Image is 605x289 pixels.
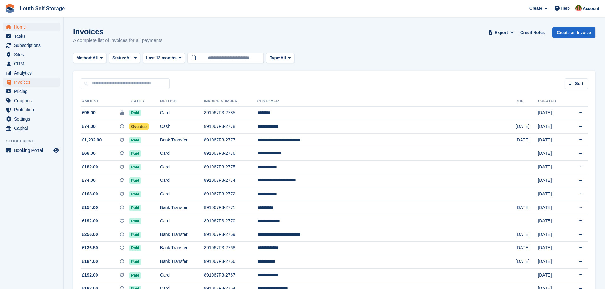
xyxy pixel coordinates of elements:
span: Type: [270,55,280,61]
td: [DATE] [538,201,567,214]
a: menu [3,105,60,114]
button: Export [487,27,515,38]
span: Method: [77,55,93,61]
span: Pricing [14,87,52,96]
a: menu [3,50,60,59]
td: 891067F3-2766 [204,255,257,269]
span: £66.00 [82,150,96,157]
td: Card [160,268,204,282]
span: All [126,55,132,61]
th: Due [515,96,538,107]
td: Bank Transfer [160,228,204,242]
a: Create an Invoice [552,27,595,38]
span: Paid [129,232,141,238]
span: All [93,55,98,61]
td: Card [160,147,204,161]
span: Coupons [14,96,52,105]
td: 891067F3-2772 [204,187,257,201]
span: £256.00 [82,231,98,238]
td: 891067F3-2776 [204,147,257,161]
td: Cash [160,120,204,134]
td: [DATE] [538,187,567,201]
span: Capital [14,124,52,133]
td: [DATE] [515,241,538,255]
a: menu [3,32,60,41]
span: Status: [112,55,126,61]
span: Paid [129,137,141,143]
td: [DATE] [515,201,538,214]
th: Invoice Number [204,96,257,107]
td: Bank Transfer [160,133,204,147]
span: Last 12 months [146,55,176,61]
td: 891067F3-2767 [204,268,257,282]
td: Bank Transfer [160,255,204,269]
td: [DATE] [538,161,567,174]
td: 891067F3-2778 [204,120,257,134]
span: £192.00 [82,218,98,224]
span: Paid [129,191,141,197]
th: Amount [81,96,129,107]
button: Method: All [73,53,106,63]
span: Paid [129,150,141,157]
span: £74.00 [82,177,96,184]
a: Louth Self Storage [17,3,67,14]
a: menu [3,41,60,50]
th: Method [160,96,204,107]
span: Overdue [129,123,149,130]
span: Paid [129,259,141,265]
td: [DATE] [515,228,538,242]
td: [DATE] [538,214,567,228]
span: £192.00 [82,272,98,279]
span: £1,232.00 [82,137,102,143]
span: Protection [14,105,52,114]
span: Paid [129,164,141,170]
td: 891067F3-2770 [204,214,257,228]
img: Andy Smith [575,5,582,11]
span: Home [14,23,52,31]
td: 891067F3-2785 [204,106,257,120]
td: [DATE] [538,174,567,187]
span: £95.00 [82,109,96,116]
th: Customer [257,96,516,107]
td: 891067F3-2774 [204,174,257,187]
span: Tasks [14,32,52,41]
span: Paid [129,110,141,116]
span: £168.00 [82,191,98,197]
td: [DATE] [538,106,567,120]
a: Preview store [52,147,60,154]
td: [DATE] [538,228,567,242]
span: Sort [575,81,583,87]
h1: Invoices [73,27,163,36]
td: [DATE] [515,255,538,269]
span: Help [561,5,570,11]
button: Type: All [266,53,294,63]
a: menu [3,87,60,96]
img: stora-icon-8386f47178a22dfd0bd8f6a31ec36ba5ce8667c1dd55bd0f319d3a0aa187defe.svg [5,4,15,13]
span: Paid [129,272,141,279]
span: Analytics [14,69,52,77]
td: [DATE] [538,147,567,161]
td: 891067F3-2768 [204,241,257,255]
td: [DATE] [538,255,567,269]
td: [DATE] [538,268,567,282]
td: [DATE] [538,133,567,147]
span: Paid [129,177,141,184]
a: menu [3,59,60,68]
td: Bank Transfer [160,201,204,214]
td: 891067F3-2771 [204,201,257,214]
td: [DATE] [538,241,567,255]
span: Booking Portal [14,146,52,155]
span: £74.00 [82,123,96,130]
td: 891067F3-2769 [204,228,257,242]
span: Paid [129,245,141,251]
td: Card [160,174,204,187]
span: Storefront [6,138,63,144]
span: Create [529,5,542,11]
button: Status: All [109,53,140,63]
span: Subscriptions [14,41,52,50]
td: Card [160,106,204,120]
span: £154.00 [82,204,98,211]
a: menu [3,115,60,123]
button: Last 12 months [143,53,185,63]
td: 891067F3-2775 [204,161,257,174]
